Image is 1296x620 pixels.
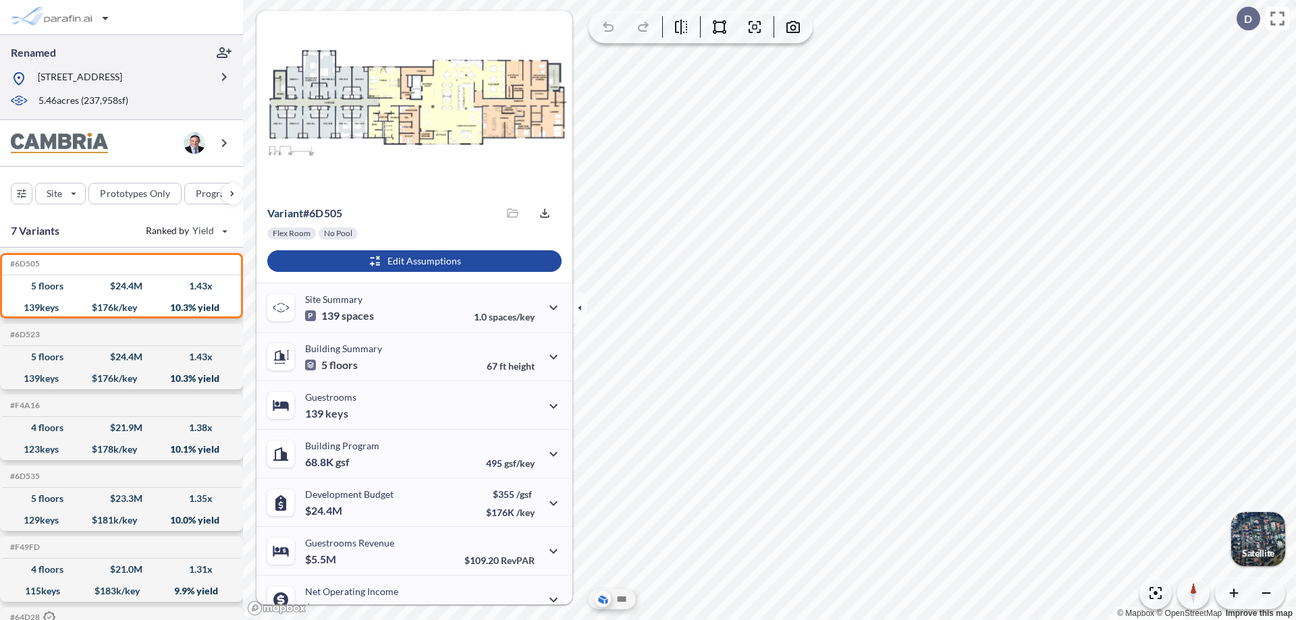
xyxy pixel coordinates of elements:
p: Prototypes Only [100,187,170,200]
button: Edit Assumptions [267,250,562,272]
p: 139 [305,309,374,322]
p: 7 Variants [11,223,60,239]
p: $24.4M [305,504,344,517]
p: 67 [487,360,535,372]
p: $109.20 [464,555,535,566]
p: 1.0 [474,311,535,322]
p: $2.5M [305,601,338,615]
button: Switcher ImageSatellite [1231,512,1285,566]
p: [STREET_ADDRESS] [38,70,122,87]
p: Program [196,187,234,200]
span: floors [329,358,358,372]
p: Renamed [11,45,56,60]
button: Prototypes Only [88,183,182,204]
span: height [508,360,535,372]
button: Aerial View [595,591,611,607]
p: 68.8K [305,455,350,469]
h5: Click to copy the code [7,259,40,269]
img: BrandImage [11,133,108,154]
p: Flex Room [273,228,310,239]
span: spaces [342,309,374,322]
button: Site Plan [614,591,630,607]
p: 5.46 acres ( 237,958 sf) [38,94,128,109]
p: Guestrooms [305,391,356,403]
span: ft [500,360,506,372]
p: D [1244,13,1252,25]
p: $176K [486,507,535,518]
p: 139 [305,407,348,420]
span: RevPAR [501,555,535,566]
p: Site [47,187,62,200]
h5: Click to copy the code [7,401,40,410]
p: No Pool [324,228,352,239]
span: margin [505,603,535,615]
p: 495 [486,457,535,469]
span: Yield [192,224,215,237]
span: spaces/key [489,311,535,322]
a: OpenStreetMap [1156,609,1222,618]
span: /gsf [516,488,532,500]
img: user logo [184,132,205,154]
p: Building Summary [305,343,382,354]
p: 45.0% [477,603,535,615]
span: keys [325,407,348,420]
a: Mapbox homepage [247,600,306,616]
p: $355 [486,488,535,500]
h5: Click to copy the code [7,542,40,552]
p: Satellite [1242,548,1274,559]
p: $5.5M [305,553,338,566]
p: Development Budget [305,488,394,500]
h5: Click to copy the code [7,472,40,481]
button: Site [35,183,86,204]
a: Improve this map [1226,609,1293,618]
img: Switcher Image [1231,512,1285,566]
button: Ranked by Yield [135,220,236,242]
p: # 6d505 [267,206,342,220]
p: Edit Assumptions [387,254,461,268]
span: /key [516,507,535,518]
p: Building Program [305,440,379,451]
span: Variant [267,206,303,219]
span: gsf [335,455,350,469]
h5: Click to copy the code [7,330,40,339]
p: Guestrooms Revenue [305,537,394,548]
p: 5 [305,358,358,372]
button: Program [184,183,257,204]
a: Mapbox [1117,609,1154,618]
p: Net Operating Income [305,586,398,597]
span: gsf/key [504,457,535,469]
p: Site Summary [305,293,362,305]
